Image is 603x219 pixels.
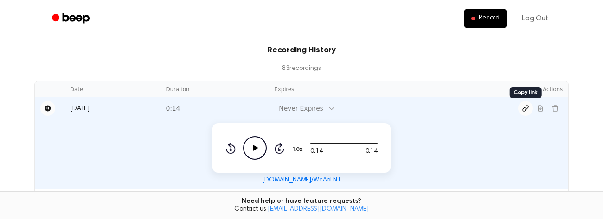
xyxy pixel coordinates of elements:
th: Actions [494,81,568,97]
button: Copy link [518,101,533,116]
a: [DOMAIN_NAME]/WcApLNT [262,177,341,183]
span: [DATE] [70,106,90,112]
div: Never Expires [279,104,323,113]
h3: Recording History [49,44,554,56]
th: Expires [269,81,494,97]
td: 0:14 [160,97,269,119]
a: Beep [45,10,98,28]
span: Contact us [6,206,597,214]
button: Download recording [533,101,548,116]
button: Record [464,9,507,28]
span: Record [479,14,500,23]
span: 0:14 [310,147,322,156]
a: Log Out [513,7,558,30]
td: 0:12 [160,189,269,211]
th: Duration [160,81,269,97]
button: Pause [40,101,55,116]
button: Delete recording [548,101,563,116]
a: [EMAIL_ADDRESS][DOMAIN_NAME] [268,206,369,213]
p: 83 recording s [49,64,554,74]
span: 0:14 [366,147,378,156]
button: 1.0x [292,142,306,157]
th: Date [64,81,160,97]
